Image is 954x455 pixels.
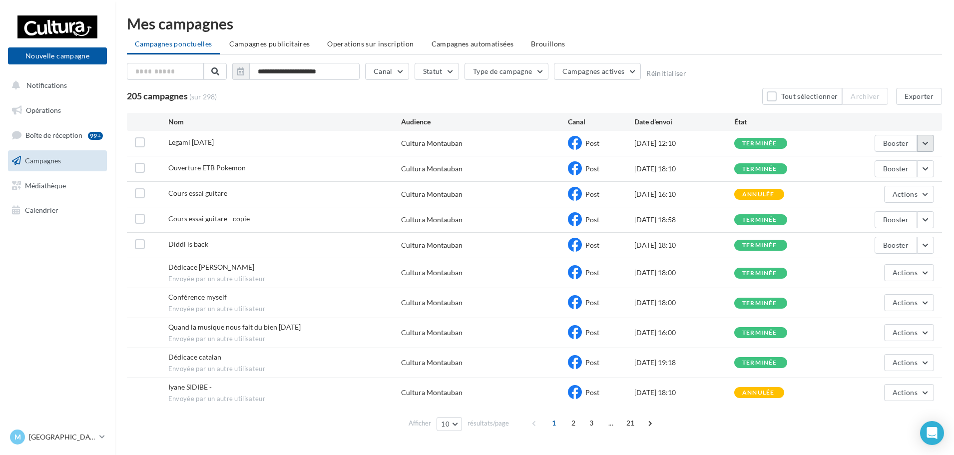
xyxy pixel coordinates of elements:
[762,88,842,105] button: Tout sélectionner
[585,190,599,198] span: Post
[401,358,463,368] div: Cultura Montauban
[168,293,227,301] span: Conférence myself
[875,160,917,177] button: Booster
[585,164,599,173] span: Post
[168,395,402,404] span: Envoyée par un autre utilisateur
[842,88,888,105] button: Archiver
[88,132,103,140] div: 99+
[742,166,777,172] div: terminée
[742,270,777,277] div: terminée
[893,358,918,367] span: Actions
[6,150,109,171] a: Campagnes
[29,432,95,442] p: [GEOGRAPHIC_DATA]
[585,215,599,224] span: Post
[893,388,918,397] span: Actions
[168,275,402,284] span: Envoyée par un autre utilisateur
[531,39,565,48] span: Brouillons
[401,164,463,174] div: Cultura Montauban
[168,305,402,314] span: Envoyée par un autre utilisateur
[465,63,549,80] button: Type de campagne
[585,139,599,147] span: Post
[634,388,734,398] div: [DATE] 18:10
[168,214,250,223] span: Cours essai guitare - copie
[742,242,777,249] div: terminée
[6,200,109,221] a: Calendrier
[734,117,834,127] div: État
[742,140,777,147] div: terminée
[401,189,463,199] div: Cultura Montauban
[884,324,934,341] button: Actions
[634,328,734,338] div: [DATE] 16:00
[622,415,639,431] span: 21
[634,268,734,278] div: [DATE] 18:00
[415,63,459,80] button: Statut
[884,294,934,311] button: Actions
[6,75,105,96] button: Notifications
[168,189,227,197] span: Cours essai guitare
[896,88,942,105] button: Exporter
[742,300,777,307] div: terminée
[634,240,734,250] div: [DATE] 18:10
[365,63,409,80] button: Canal
[468,419,509,428] span: résultats/page
[14,432,21,442] span: M
[646,69,686,77] button: Réinitialiser
[26,106,61,114] span: Opérations
[401,117,567,127] div: Audience
[585,358,599,367] span: Post
[585,298,599,307] span: Post
[585,328,599,337] span: Post
[742,360,777,366] div: terminée
[875,237,917,254] button: Booster
[585,268,599,277] span: Post
[562,67,624,75] span: Campagnes actives
[634,138,734,148] div: [DATE] 12:10
[8,47,107,64] button: Nouvelle campagne
[168,138,214,146] span: Legami Halloween
[229,39,310,48] span: Campagnes publicitaires
[742,390,774,396] div: annulée
[168,163,246,172] span: Ouverture ETB Pokemon
[25,156,61,165] span: Campagnes
[884,354,934,371] button: Actions
[168,353,221,361] span: Dédicace catalan
[546,415,562,431] span: 1
[189,92,217,102] span: (sur 298)
[920,421,944,445] div: Open Intercom Messenger
[327,39,414,48] span: Operations sur inscription
[634,358,734,368] div: [DATE] 19:18
[585,241,599,249] span: Post
[401,138,463,148] div: Cultura Montauban
[742,217,777,223] div: terminée
[893,268,918,277] span: Actions
[441,420,450,428] span: 10
[875,135,917,152] button: Booster
[634,215,734,225] div: [DATE] 18:58
[8,428,107,447] a: M [GEOGRAPHIC_DATA]
[401,268,463,278] div: Cultura Montauban
[168,383,212,391] span: Iyane SIDIBE -
[875,211,917,228] button: Booster
[401,388,463,398] div: Cultura Montauban
[634,164,734,174] div: [DATE] 18:10
[634,298,734,308] div: [DATE] 18:00
[893,328,918,337] span: Actions
[168,117,402,127] div: Nom
[25,206,58,214] span: Calendrier
[6,175,109,196] a: Médiathèque
[168,240,208,248] span: Diddl is back
[25,131,82,139] span: Boîte de réception
[6,124,109,146] a: Boîte de réception99+
[603,415,619,431] span: ...
[127,16,942,31] div: Mes campagnes
[568,117,634,127] div: Canal
[884,186,934,203] button: Actions
[585,388,599,397] span: Post
[401,328,463,338] div: Cultura Montauban
[401,240,463,250] div: Cultura Montauban
[127,90,188,101] span: 205 campagnes
[168,323,301,331] span: Quand la musique nous fait du bien 25-09-2025
[634,117,734,127] div: Date d'envoi
[742,330,777,336] div: terminée
[401,298,463,308] div: Cultura Montauban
